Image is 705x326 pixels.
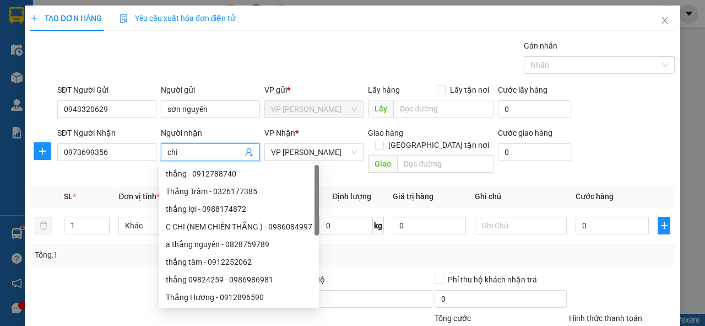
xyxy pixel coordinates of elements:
[166,238,312,250] div: a thắng nguyên - 0828759789
[245,148,253,157] span: user-add
[34,142,51,160] button: plus
[30,14,38,22] span: plus
[368,85,400,94] span: Lấy hàng
[443,274,541,286] span: Phí thu hộ khách nhận trả
[159,165,319,183] div: thắng - 0912788740
[166,291,312,303] div: Thắng Hương - 0912896590
[368,155,397,173] span: Giao
[161,84,260,96] div: Người gửi
[166,256,312,268] div: thắng tâm - 0912252062
[393,100,493,117] input: Dọc đường
[271,144,357,161] span: VP Ngọc Hồi
[332,192,371,201] span: Định lượng
[393,217,466,234] input: 0
[159,183,319,200] div: Thắng Trâm - 0326177385
[34,147,51,156] span: plus
[166,274,312,286] div: thắng 09824259 - 0986986981
[649,6,680,36] button: Close
[264,84,364,96] div: VP gửi
[373,217,384,234] span: kg
[498,100,571,118] input: Cước lấy hàng
[166,168,312,180] div: thắng - 0912788740
[498,129,552,137] label: Cước giao hàng
[120,80,191,104] h1: VPHT1510250063
[130,13,180,26] b: Phú Quý
[35,249,273,261] div: Tổng: 1
[264,129,295,137] span: VP Nhận
[61,41,250,55] li: Hotline: 19001874
[104,57,207,71] b: Gửi khách hàng
[161,127,260,139] div: Người nhận
[57,127,156,139] div: SĐT Người Nhận
[159,200,319,218] div: thắng lợi - 0988174872
[120,14,128,23] img: icon
[159,218,319,236] div: C CHI (NEM CHIẾN THẮNG ) - 0986084997
[159,236,319,253] div: a thắng nguyên - 0828759789
[498,143,571,161] input: Cước giao hàng
[120,14,236,23] span: Yêu cầu xuất hóa đơn điện tử
[57,84,156,96] div: SĐT Người Gửi
[271,101,357,117] span: VP Hà Huy Tập
[159,271,319,288] div: thắng 09824259 - 0986986981
[30,14,102,23] span: TẠO ĐƠN HÀNG
[397,155,493,173] input: Dọc đường
[368,129,403,137] span: Giao hàng
[159,253,319,271] div: thắng tâm - 0912252062
[125,217,204,234] span: Khác
[35,217,52,234] button: delete
[393,192,433,201] span: Giá trị hàng
[660,16,669,25] span: close
[446,84,493,96] span: Lấy tận nơi
[368,100,393,117] span: Lấy
[498,85,547,94] label: Cước lấy hàng
[166,185,312,197] div: Thắng Trâm - 0326177385
[384,139,493,151] span: [GEOGRAPHIC_DATA] tận nơi
[576,192,614,201] span: Cước hàng
[64,192,73,201] span: SL
[658,217,670,234] button: plus
[118,192,160,201] span: Đơn vị tính
[435,314,471,323] span: Tổng cước
[524,41,557,50] label: Gán nhãn
[470,186,571,207] th: Ghi chú
[569,314,642,323] label: Hình thức thanh toán
[166,221,312,233] div: C CHI (NEM CHIẾN THẮNG ) - 0986084997
[475,217,567,234] input: Ghi Chú
[14,80,120,135] b: GỬI : VP [PERSON_NAME]
[658,221,670,230] span: plus
[159,288,319,306] div: Thắng Hương - 0912896590
[61,27,250,41] li: 146 [GEOGRAPHIC_DATA], [GEOGRAPHIC_DATA]
[166,203,312,215] div: thắng lợi - 0988174872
